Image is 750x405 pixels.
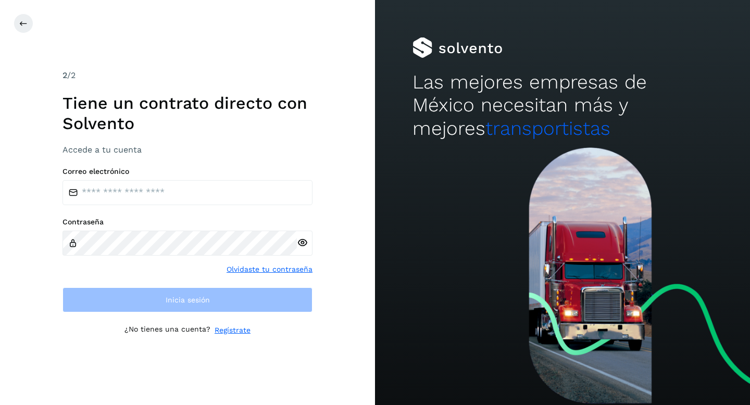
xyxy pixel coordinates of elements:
[63,218,312,226] label: Contraseña
[124,325,210,336] p: ¿No tienes una cuenta?
[485,117,610,140] span: transportistas
[63,69,312,82] div: /2
[63,145,312,155] h3: Accede a tu cuenta
[413,71,712,140] h2: Las mejores empresas de México necesitan más y mejores
[63,167,312,176] label: Correo electrónico
[63,70,67,80] span: 2
[63,287,312,312] button: Inicia sesión
[166,296,210,303] span: Inicia sesión
[227,264,312,275] a: Olvidaste tu contraseña
[215,325,251,336] a: Regístrate
[63,93,312,133] h1: Tiene un contrato directo con Solvento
